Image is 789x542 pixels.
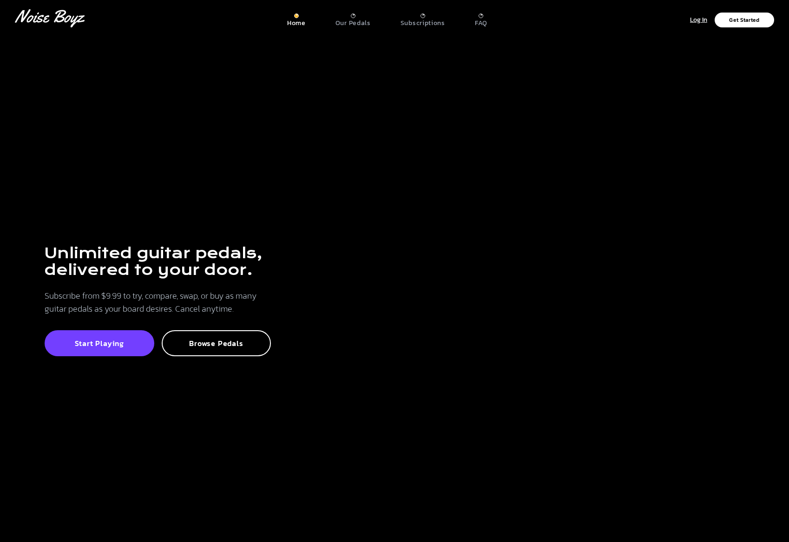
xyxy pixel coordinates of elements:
[715,13,774,27] button: Get Started
[401,10,445,27] a: Subscriptions
[287,19,306,27] p: Home
[45,289,271,315] p: Subscribe from $9.99 to try, compare, swap, or buy as many guitar pedals as your board desires. C...
[55,339,144,348] p: Start Playing
[475,19,487,27] p: FAQ
[729,17,759,23] p: Get Started
[287,10,306,27] a: Home
[335,19,371,27] p: Our Pedals
[401,19,445,27] p: Subscriptions
[475,10,487,27] a: FAQ
[690,15,707,26] p: Log In
[172,339,261,348] p: Browse Pedals
[45,245,271,278] h1: Unlimited guitar pedals, delivered to your door.
[335,10,371,27] a: Our Pedals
